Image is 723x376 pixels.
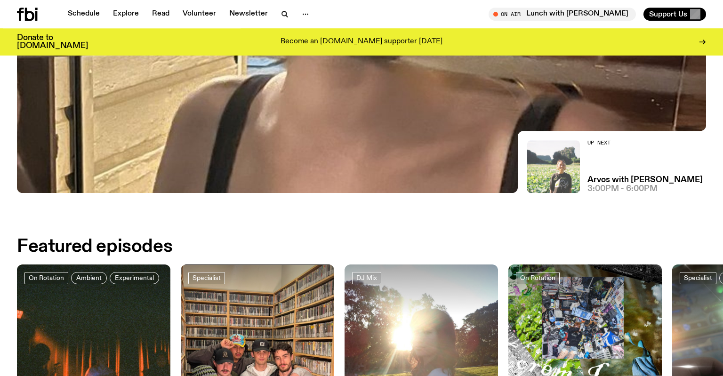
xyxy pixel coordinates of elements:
[680,272,716,284] a: Specialist
[516,272,560,284] a: On Rotation
[527,140,580,193] img: Bri is smiling and wearing a black t-shirt. She is standing in front of a lush, green field. Ther...
[62,8,105,21] a: Schedule
[356,274,377,281] span: DJ Mix
[188,272,225,284] a: Specialist
[649,10,687,18] span: Support Us
[110,272,159,284] a: Experimental
[17,238,172,255] h2: Featured episodes
[24,272,68,284] a: On Rotation
[499,10,631,17] span: Tune in live
[587,185,658,193] span: 3:00pm - 6:00pm
[71,272,107,284] a: Ambient
[17,34,88,50] h3: Donate to [DOMAIN_NAME]
[684,274,712,281] span: Specialist
[281,38,442,46] p: Become an [DOMAIN_NAME] supporter [DATE]
[489,8,636,21] button: On AirLunch with [PERSON_NAME]
[177,8,222,21] a: Volunteer
[146,8,175,21] a: Read
[352,272,381,284] a: DJ Mix
[643,8,706,21] button: Support Us
[76,274,102,281] span: Ambient
[224,8,273,21] a: Newsletter
[107,8,145,21] a: Explore
[29,274,64,281] span: On Rotation
[115,274,154,281] span: Experimental
[193,274,221,281] span: Specialist
[587,140,703,145] h2: Up Next
[587,176,703,184] a: Arvos with [PERSON_NAME]
[520,274,555,281] span: On Rotation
